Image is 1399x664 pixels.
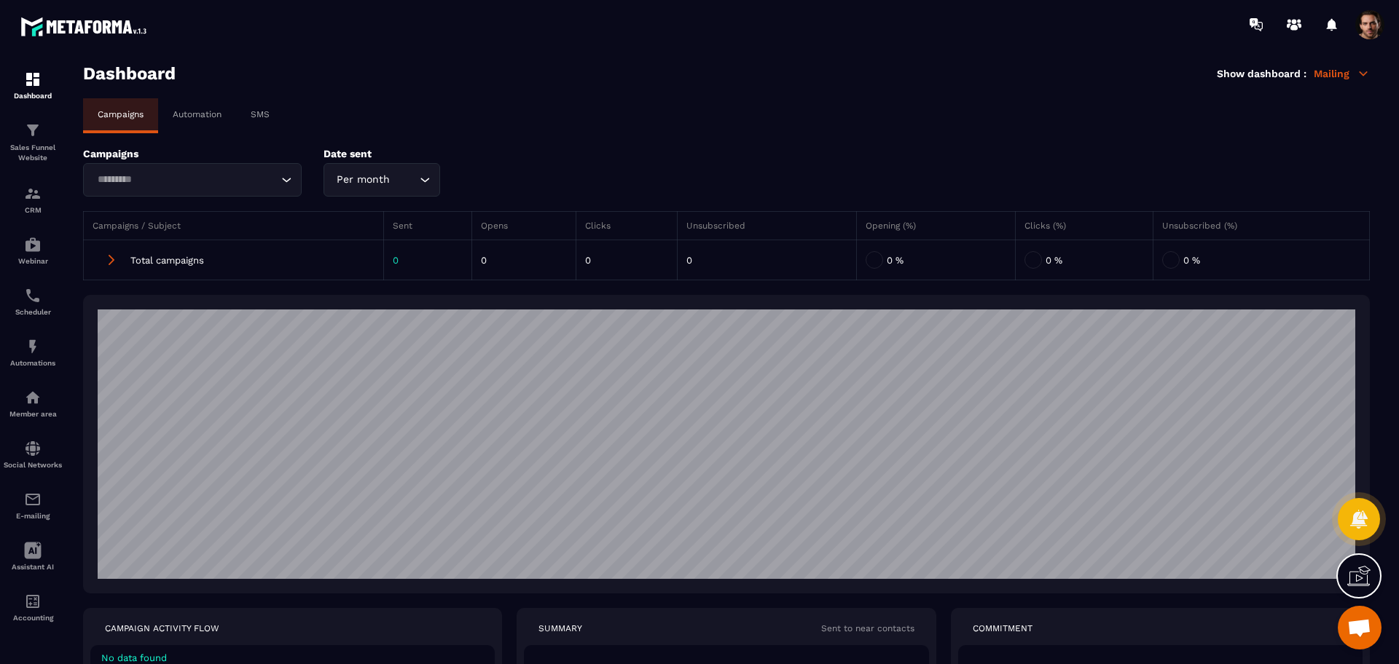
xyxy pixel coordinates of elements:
img: formation [24,122,42,139]
h3: Dashboard [83,63,176,84]
td: 0 [471,240,576,280]
div: Search for option [83,163,302,197]
a: social-networksocial-networkSocial Networks [4,429,62,480]
img: social-network [24,440,42,457]
a: formationformationDashboard [4,60,62,111]
span: Per month [333,172,393,188]
a: accountantaccountantAccounting [4,582,62,633]
p: SMS [251,109,270,119]
a: automationsautomationsAutomations [4,327,62,378]
p: Sent to near contacts [821,622,914,634]
div: 0 % [866,249,1006,271]
p: CAMPAIGN ACTIVITY FLOW [105,622,219,634]
a: Assistant AI [4,531,62,582]
div: Mở cuộc trò chuyện [1338,606,1382,649]
th: Unsubscribed (%) [1153,212,1370,240]
p: SUMMARY [538,622,582,634]
a: schedulerschedulerScheduler [4,276,62,327]
p: Member area [4,410,62,418]
p: Campaigns [98,109,144,119]
td: 0 [384,240,471,280]
p: Social Networks [4,461,62,469]
div: 0 % [1162,249,1360,271]
input: Search for option [393,172,416,188]
a: emailemailE-mailing [4,480,62,531]
img: automations [24,236,42,253]
td: 0 [576,240,678,280]
div: 0 % [1024,249,1145,271]
th: Clicks [576,212,678,240]
p: E-mailing [4,512,62,520]
p: Automations [4,359,62,367]
p: COMMITMENT [973,622,1032,634]
p: Sales Funnel Website [4,143,62,163]
p: CRM [4,206,62,214]
p: Campaigns [83,148,302,159]
p: Assistant AI [4,563,62,571]
th: Opening (%) [856,212,1015,240]
p: Automation [173,109,222,119]
img: accountant [24,593,42,610]
th: Opens [471,212,576,240]
p: Show dashboard : [1217,68,1306,79]
p: Date sent [324,148,506,159]
a: automationsautomationsWebinar [4,225,62,276]
img: scheduler [24,287,42,304]
th: Campaigns / Subject [84,212,384,240]
p: Webinar [4,257,62,265]
img: formation [24,185,42,202]
a: formationformationCRM [4,174,62,225]
img: automations [24,389,42,406]
img: email [24,491,42,508]
div: Total campaigns [93,249,375,271]
p: No data found [101,652,484,663]
a: formationformationSales Funnel Website [4,111,62,174]
p: Mailing [1314,67,1370,80]
th: Sent [384,212,471,240]
p: Accounting [4,614,62,622]
a: automationsautomationsMember area [4,378,62,429]
p: Scheduler [4,308,62,316]
p: Dashboard [4,92,62,100]
img: logo [20,13,152,40]
th: Clicks (%) [1015,212,1153,240]
th: Unsubscribed [678,212,857,240]
div: Search for option [324,163,440,197]
td: 0 [678,240,857,280]
input: Search for option [93,172,278,188]
img: formation [24,71,42,88]
img: automations [24,338,42,355]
